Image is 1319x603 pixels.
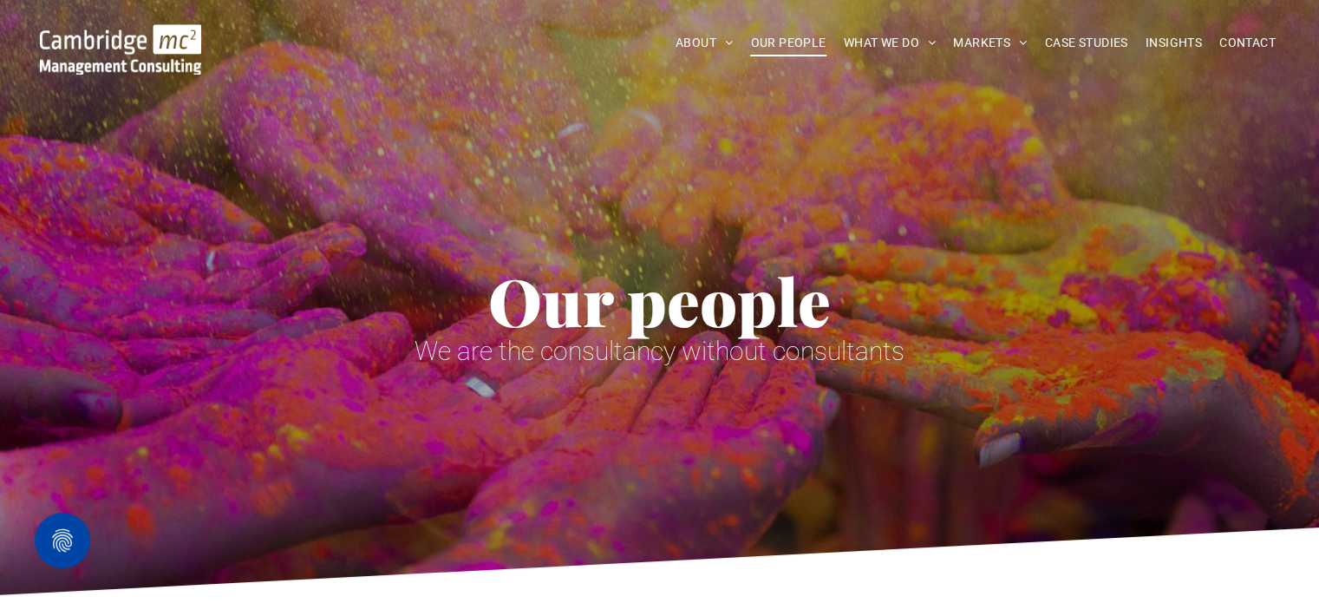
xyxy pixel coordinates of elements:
a: CASE STUDIES [1036,29,1137,56]
a: ABOUT [667,29,742,56]
a: OUR PEOPLE [741,29,834,56]
span: We are the consultancy without consultants [415,336,904,366]
a: WHAT WE DO [835,29,945,56]
span: Our people [488,257,831,344]
a: CONTACT [1211,29,1284,56]
a: INSIGHTS [1137,29,1211,56]
a: Your Business Transformed | Cambridge Management Consulting [40,27,201,45]
img: Go to Homepage [40,24,201,75]
a: MARKETS [944,29,1035,56]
